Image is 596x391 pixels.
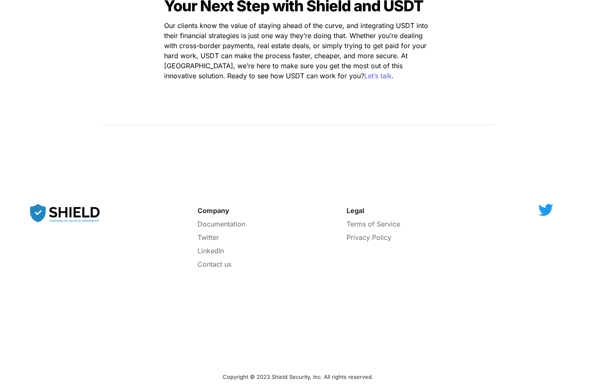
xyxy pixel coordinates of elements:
a: LinkedIn [198,247,224,255]
a: Twitter [198,233,219,242]
a: Let’s talk [364,72,392,80]
span: Copyright © 2023 Shield Security, Inc. All rights reserved. [223,373,373,380]
span: Our clients know the value of staying ahead of the curve, and integrating USDT into their financi... [164,21,430,80]
span: . [392,72,394,80]
a: Contact us [198,260,231,268]
span: See More Posts [143,134,223,147]
strong: Company [198,206,229,215]
a: Documentation [198,220,245,228]
a: Terms of Service [347,220,400,228]
a: Privacy Policy [347,233,391,242]
strong: Legal [347,206,364,215]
